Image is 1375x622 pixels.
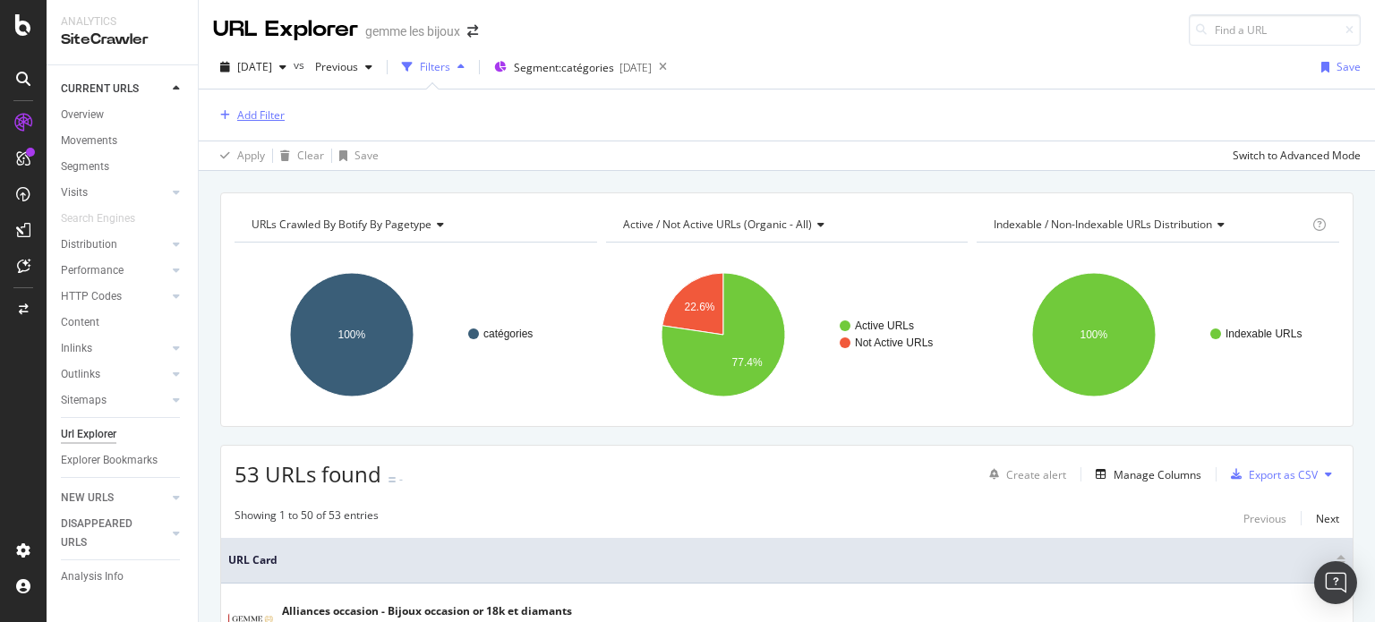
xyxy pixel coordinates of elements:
div: NEW URLS [61,489,114,507]
a: NEW URLS [61,489,167,507]
a: CURRENT URLS [61,80,167,98]
button: Segment:catégories[DATE] [487,53,652,81]
h4: Active / Not Active URLs [619,210,952,239]
a: Url Explorer [61,425,185,444]
div: arrow-right-arrow-left [467,25,478,38]
a: Visits [61,183,167,202]
text: Active URLs [855,320,914,332]
div: Manage Columns [1114,467,1201,482]
button: Clear [273,141,324,170]
div: Analytics [61,14,184,30]
h4: URLs Crawled By Botify By pagetype [248,210,581,239]
div: Overview [61,106,104,124]
div: Segments [61,158,109,176]
button: Next [1316,507,1339,529]
button: Add Filter [213,105,285,126]
div: Outlinks [61,365,100,384]
button: Previous [308,53,380,81]
a: Explorer Bookmarks [61,451,185,470]
div: Save [1337,59,1361,74]
span: URLs Crawled By Botify By pagetype [252,217,431,232]
button: Save [1314,53,1361,81]
div: Analysis Info [61,567,124,586]
div: Filters [420,59,450,74]
a: HTTP Codes [61,287,167,306]
span: Segment: catégories [514,60,614,75]
div: Distribution [61,235,117,254]
a: Distribution [61,235,167,254]
div: Inlinks [61,339,92,358]
div: Search Engines [61,209,135,228]
a: Analysis Info [61,567,185,586]
button: Switch to Advanced Mode [1226,141,1361,170]
a: Search Engines [61,209,153,228]
h4: Indexable / Non-Indexable URLs Distribution [990,210,1309,239]
input: Find a URL [1189,14,1361,46]
text: 100% [338,328,366,341]
div: Save [354,148,379,163]
div: Performance [61,261,124,280]
div: Showing 1 to 50 of 53 entries [235,507,379,529]
div: Switch to Advanced Mode [1233,148,1361,163]
span: 53 URLs found [235,459,381,489]
text: 77.4% [731,356,762,369]
div: Export as CSV [1249,467,1318,482]
span: Indexable / Non-Indexable URLs distribution [994,217,1212,232]
div: Add Filter [237,107,285,123]
div: Url Explorer [61,425,116,444]
div: Explorer Bookmarks [61,451,158,470]
div: Create alert [1006,467,1066,482]
a: Content [61,313,185,332]
text: Indexable URLs [1226,328,1302,340]
span: URL Card [228,552,1332,568]
text: Not Active URLs [855,337,933,349]
text: 100% [1080,328,1108,341]
div: Clear [297,148,324,163]
svg: A chart. [235,257,593,413]
div: Movements [61,132,117,150]
div: URL Explorer [213,14,358,45]
button: Filters [395,53,472,81]
div: CURRENT URLS [61,80,139,98]
svg: A chart. [977,257,1335,413]
button: Export as CSV [1224,460,1318,489]
div: Open Intercom Messenger [1314,561,1357,604]
div: Sitemaps [61,391,107,410]
button: Apply [213,141,265,170]
svg: A chart. [606,257,964,413]
span: 2025 Sep. 22nd [237,59,272,74]
button: Previous [1243,507,1286,529]
button: Create alert [982,460,1066,489]
text: catégories [483,328,533,340]
div: gemme les bijoux [365,22,460,40]
div: HTTP Codes [61,287,122,306]
a: Sitemaps [61,391,167,410]
button: Save [332,141,379,170]
div: Visits [61,183,88,202]
img: Equal [389,477,396,482]
text: 22.6% [684,301,714,313]
a: Movements [61,132,185,150]
div: Next [1316,511,1339,526]
div: [DATE] [619,60,652,75]
div: Previous [1243,511,1286,526]
div: SiteCrawler [61,30,184,50]
span: Previous [308,59,358,74]
a: Outlinks [61,365,167,384]
a: DISAPPEARED URLS [61,515,167,552]
span: Active / Not Active URLs (organic - all) [623,217,812,232]
a: Performance [61,261,167,280]
a: Inlinks [61,339,167,358]
a: Overview [61,106,185,124]
div: Alliances occasion - Bijoux occasion or 18k et diamants [282,603,572,619]
div: Apply [237,148,265,163]
button: [DATE] [213,53,294,81]
span: vs [294,57,308,72]
button: Manage Columns [1089,464,1201,485]
div: Content [61,313,99,332]
a: Segments [61,158,185,176]
div: DISAPPEARED URLS [61,515,151,552]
